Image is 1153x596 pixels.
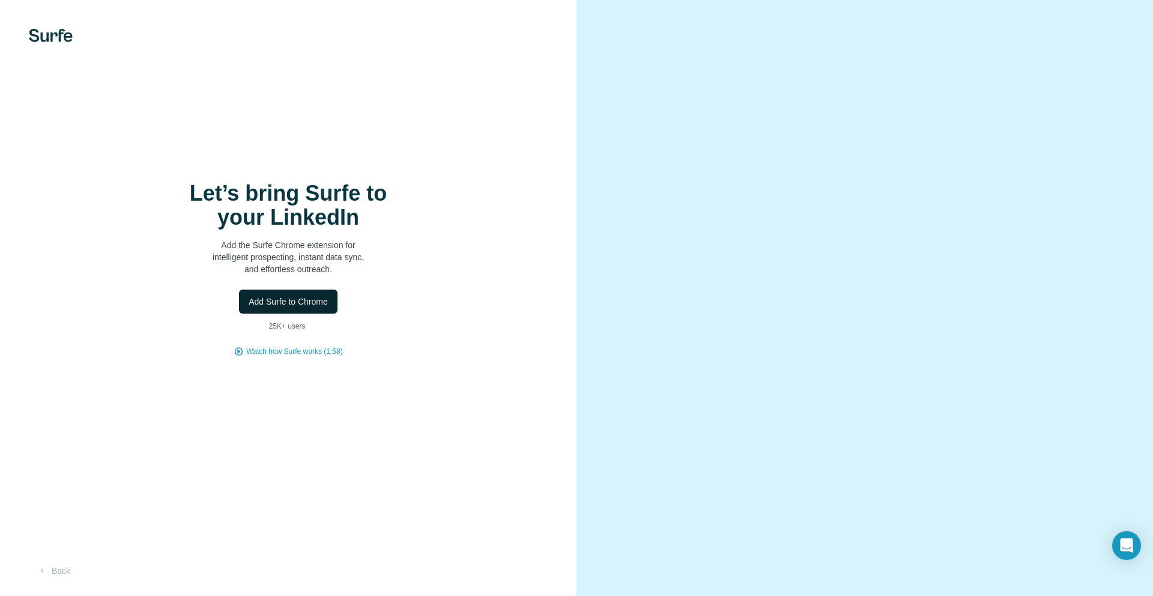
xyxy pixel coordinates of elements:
[239,290,337,314] button: Add Surfe to Chrome
[29,29,73,42] img: Surfe's logo
[1112,531,1141,560] div: Open Intercom Messenger
[291,323,325,330] img: Rating Stars
[168,181,408,230] h1: Let’s bring Surfe to your LinkedIn
[29,560,79,582] button: Back
[252,321,288,332] p: 25K+ users
[246,346,342,357] button: Watch how Surfe works (1:58)
[249,296,328,308] span: Add Surfe to Chrome
[168,239,408,275] p: Add the Surfe Chrome extension for intelligent prospecting, instant data sync, and effortless out...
